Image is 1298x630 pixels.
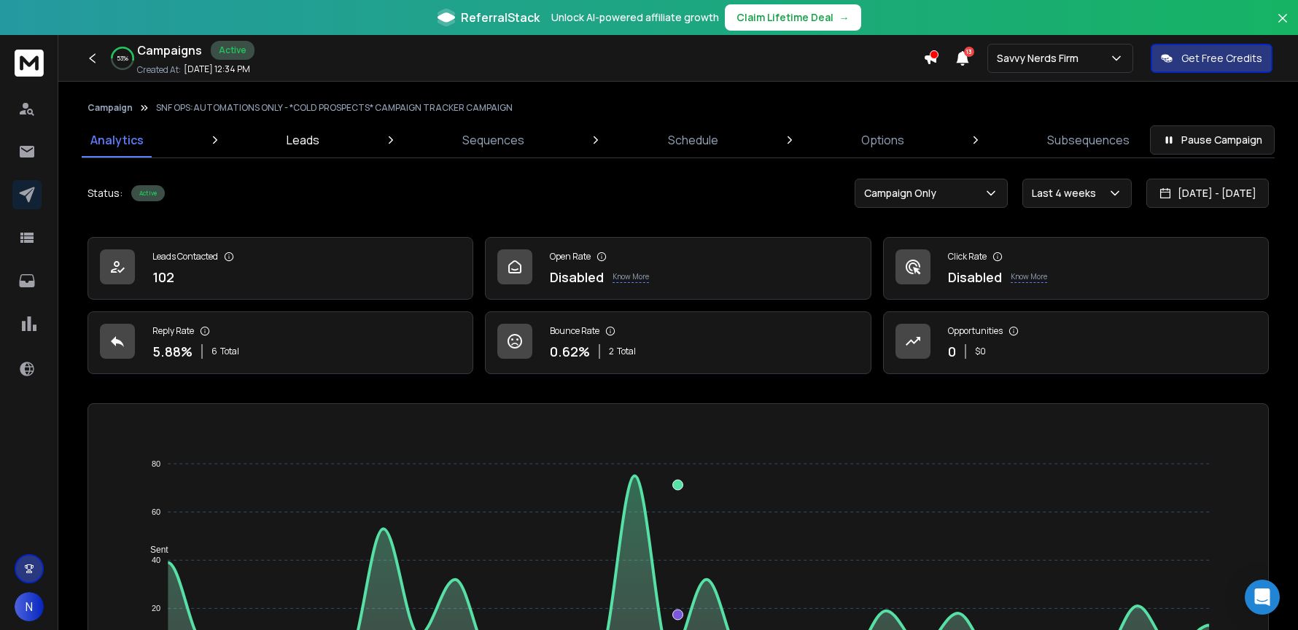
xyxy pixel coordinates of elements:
[152,325,194,337] p: Reply Rate
[839,10,850,25] span: →
[550,267,604,287] p: Disabled
[1032,186,1102,201] p: Last 4 weeks
[117,54,128,63] p: 53 %
[613,271,649,283] p: Know More
[861,131,904,149] p: Options
[551,10,719,25] p: Unlock AI-powered affiliate growth
[550,341,590,362] p: 0.62 %
[287,131,319,149] p: Leads
[1151,44,1272,73] button: Get Free Credits
[462,131,524,149] p: Sequences
[550,251,591,262] p: Open Rate
[485,237,871,300] a: Open RateDisabledKnow More
[864,186,942,201] p: Campaign Only
[88,102,133,114] button: Campaign
[152,459,160,468] tspan: 80
[152,341,193,362] p: 5.88 %
[131,185,165,201] div: Active
[964,47,974,57] span: 13
[184,63,250,75] p: [DATE] 12:34 PM
[609,346,614,357] span: 2
[948,251,987,262] p: Click Rate
[550,325,599,337] p: Bounce Rate
[725,4,861,31] button: Claim Lifetime Deal→
[1273,9,1292,44] button: Close banner
[852,122,913,157] a: Options
[948,267,1002,287] p: Disabled
[883,237,1269,300] a: Click RateDisabledKnow More
[1150,125,1275,155] button: Pause Campaign
[152,604,160,612] tspan: 20
[139,545,168,555] span: Sent
[668,131,718,149] p: Schedule
[485,311,871,374] a: Bounce Rate0.62%2Total
[1047,131,1130,149] p: Subsequences
[152,267,174,287] p: 102
[461,9,540,26] span: ReferralStack
[88,186,123,201] p: Status:
[1146,179,1269,208] button: [DATE] - [DATE]
[152,507,160,516] tspan: 60
[1245,580,1280,615] div: Open Intercom Messenger
[88,311,473,374] a: Reply Rate5.88%6Total
[1181,51,1262,66] p: Get Free Credits
[1038,122,1138,157] a: Subsequences
[137,42,202,59] h1: Campaigns
[659,122,727,157] a: Schedule
[997,51,1084,66] p: Savvy Nerds Firm
[82,122,152,157] a: Analytics
[211,346,217,357] span: 6
[454,122,533,157] a: Sequences
[152,556,160,564] tspan: 40
[883,311,1269,374] a: Opportunities0$0
[137,64,181,76] p: Created At:
[948,341,956,362] p: 0
[220,346,239,357] span: Total
[975,346,986,357] p: $ 0
[617,346,636,357] span: Total
[1011,271,1047,283] p: Know More
[88,237,473,300] a: Leads Contacted102
[15,592,44,621] button: N
[90,131,144,149] p: Analytics
[278,122,328,157] a: Leads
[156,102,513,114] p: SNF OPS:AUTOMATIONS ONLY - *COLD PROSPECTS* CAMPAIGN TRACKER CAMPAIGN
[211,41,254,60] div: Active
[948,325,1003,337] p: Opportunities
[152,251,218,262] p: Leads Contacted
